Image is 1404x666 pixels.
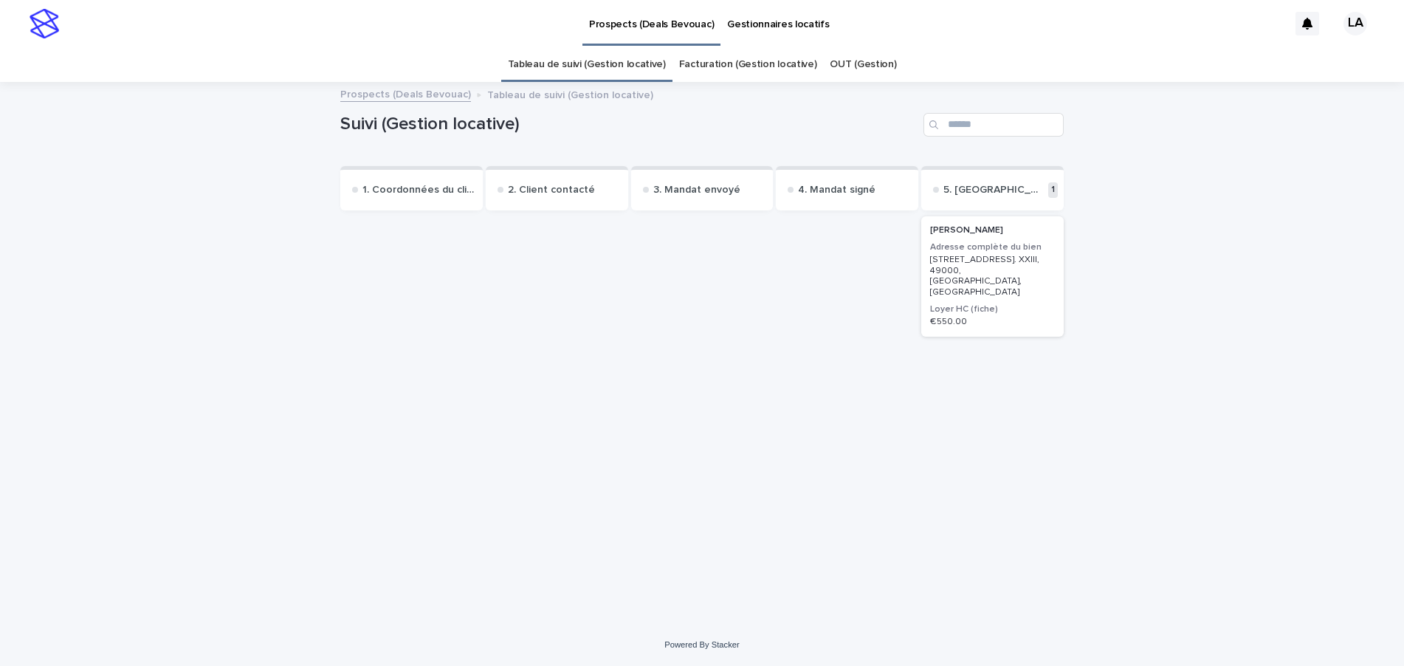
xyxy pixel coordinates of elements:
p: 2. Client contacté [508,184,595,196]
h3: Loyer HC (fiche) [930,303,1055,315]
p: 5. [GEOGRAPHIC_DATA] [943,184,1045,196]
h1: Suivi (Gestion locative) [340,114,918,135]
p: 4. Mandat signé [798,184,875,196]
a: [PERSON_NAME]Adresse complète du bien[STREET_ADDRESS]. XXIII, 49000, [GEOGRAPHIC_DATA], [GEOGRAPH... [921,216,1064,337]
p: Tableau de suivi (Gestion locative) [487,86,653,102]
a: Powered By Stacker [664,640,739,649]
p: [STREET_ADDRESS]. XXIII, 49000, [GEOGRAPHIC_DATA], [GEOGRAPHIC_DATA] [930,255,1055,298]
img: stacker-logo-s-only.png [30,9,59,38]
p: € 550.00 [930,317,1055,327]
a: Tableau de suivi (Gestion locative) [508,47,666,82]
a: Prospects (Deals Bevouac) [340,85,471,102]
h3: Adresse complète du bien [930,241,1055,253]
p: [PERSON_NAME] [930,225,1055,236]
a: OUT (Gestion) [830,47,896,82]
p: 1 [1048,182,1058,198]
p: 3. Mandat envoyé [653,184,740,196]
p: 1. Coordonnées du client transmises [362,184,477,196]
input: Search [923,113,1064,137]
a: Facturation (Gestion locative) [679,47,817,82]
div: LA [1343,12,1367,35]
